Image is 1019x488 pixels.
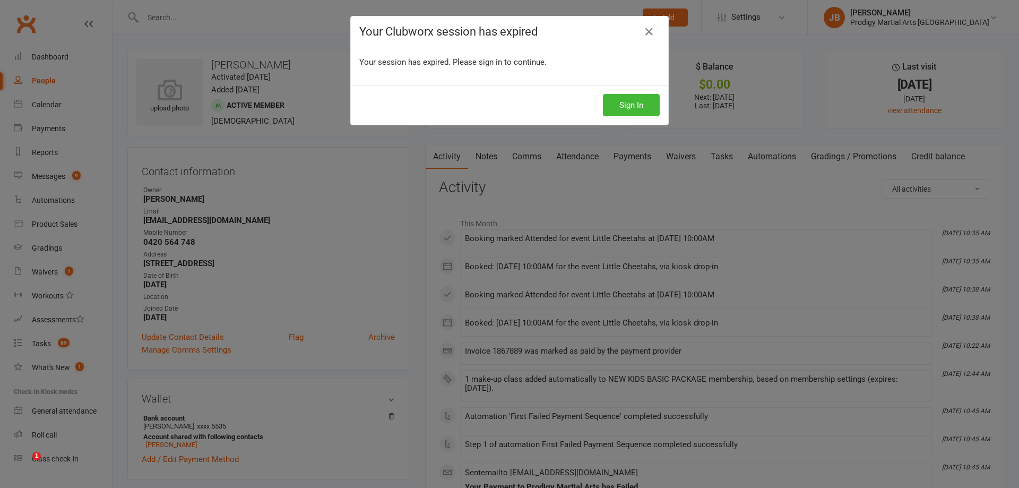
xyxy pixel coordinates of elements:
h4: Your Clubworx session has expired [359,25,660,38]
span: 1 [32,452,41,460]
a: Close [641,23,658,40]
iframe: Intercom live chat [11,452,36,477]
button: Sign In [603,94,660,116]
span: Your session has expired. Please sign in to continue. [359,57,547,67]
